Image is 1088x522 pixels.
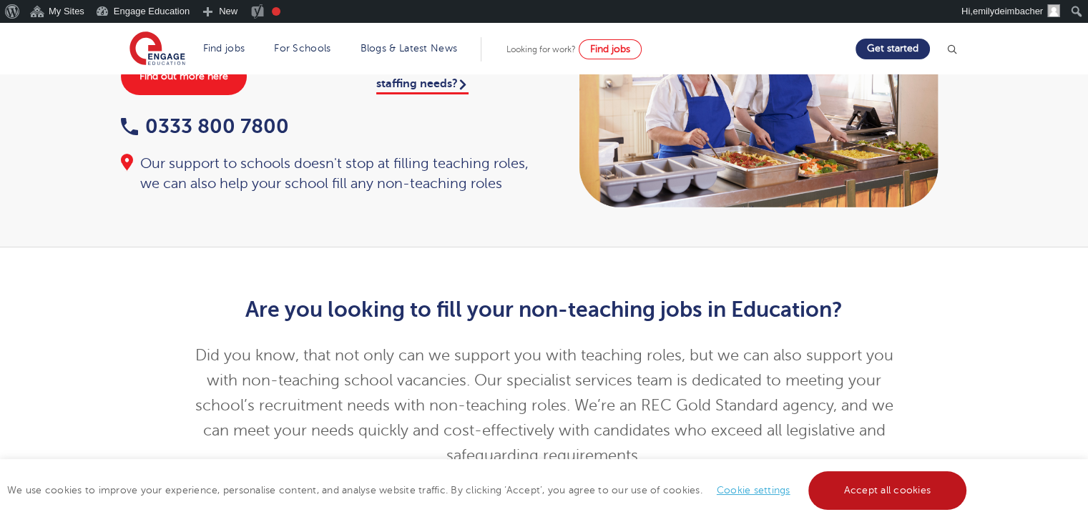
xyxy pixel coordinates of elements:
[361,43,458,54] a: Blogs & Latest News
[376,77,469,94] a: staffing needs?
[717,485,790,496] a: Cookie settings
[973,6,1043,16] span: emilydeimbacher
[808,471,967,510] a: Accept all cookies
[129,31,185,67] img: Engage Education
[590,44,630,54] span: Find jobs
[203,43,245,54] a: Find jobs
[121,58,247,95] a: Find out more here
[272,7,280,16] div: Focus keyphrase not set
[121,154,530,194] div: Our support to schools doesn't stop at filling teaching roles, we can also help your school fill ...
[274,43,330,54] a: For Schools
[506,44,576,54] span: Looking for work?
[193,297,895,322] h2: Are you looking to fill your non-teaching jobs in Education?
[7,485,970,496] span: We use cookies to improve your experience, personalise content, and analyse website traffic. By c...
[856,39,930,59] a: Get started
[121,115,289,137] a: 0333 800 7800
[195,347,893,464] span: Did you know, that not only can we support you with teaching roles, but we can also support you w...
[579,39,642,59] a: Find jobs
